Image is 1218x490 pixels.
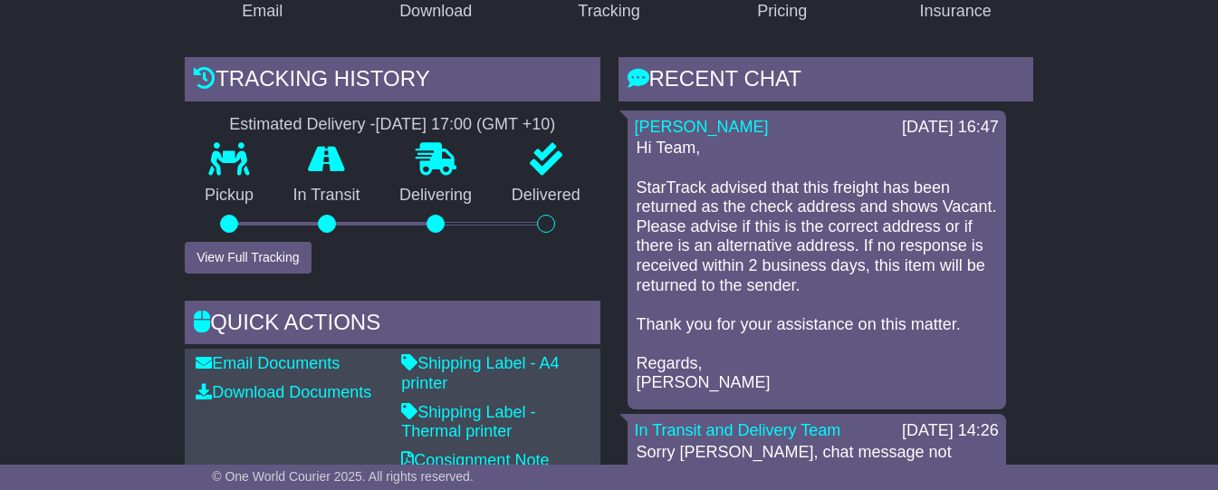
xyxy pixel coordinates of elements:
a: In Transit and Delivery Team [635,421,841,439]
div: Tracking history [185,57,599,106]
div: Estimated Delivery - [185,115,599,135]
p: Sorry [PERSON_NAME], chat message not meant for you [637,443,997,482]
a: Shipping Label - A4 printer [401,354,559,392]
div: [DATE] 17:00 (GMT +10) [375,115,555,135]
div: [DATE] 14:26 [902,421,999,441]
div: [DATE] 16:47 [902,118,999,138]
p: In Transit [273,186,380,206]
button: View Full Tracking [185,242,311,274]
p: Hi Team, StarTrack advised that this freight has been returned as the check address and shows Vac... [637,139,997,393]
a: [PERSON_NAME] [635,118,769,136]
a: Email Documents [196,354,340,372]
a: Download Documents [196,383,371,401]
p: Pickup [185,186,273,206]
div: RECENT CHAT [619,57,1033,106]
span: © One World Courier 2025. All rights reserved. [212,469,474,484]
p: Delivering [379,186,492,206]
a: Consignment Note [401,451,549,469]
a: Shipping Label - Thermal printer [401,403,535,441]
p: Delivered [492,186,600,206]
div: Quick Actions [185,301,599,350]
